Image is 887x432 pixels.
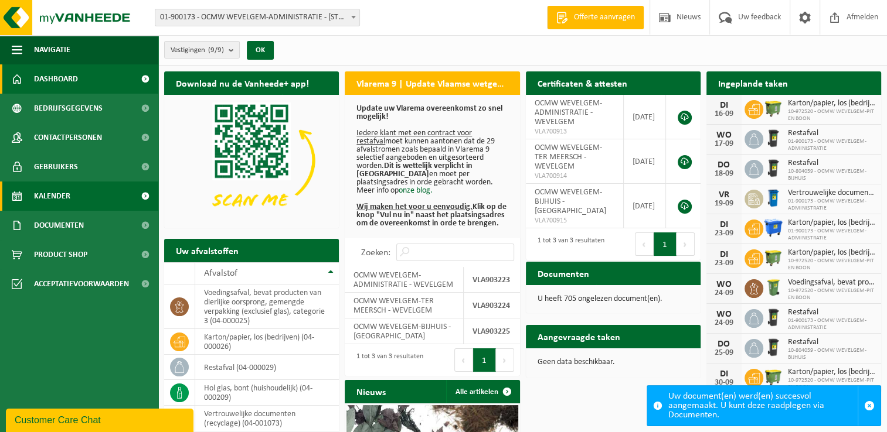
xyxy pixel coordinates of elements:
[635,232,654,256] button: Previous
[535,127,615,136] span: VLA700913
[571,12,638,23] span: Offerte aanvragen
[195,380,339,406] td: hol glas, bont (huishoudelijk) (04-000209)
[351,347,423,373] div: 1 tot 3 van 3 resultaten
[763,277,783,297] img: WB-0240-HPE-GN-50
[788,287,875,301] span: 10-972520 - OCMW WEVELGEM-PIT EN BOON
[712,289,736,297] div: 24-09
[532,231,604,257] div: 1 tot 3 van 3 resultaten
[164,71,321,94] h2: Download nu de Vanheede+ app!
[712,229,736,238] div: 23-09
[356,162,473,179] b: Dit is wettelijk verplicht in [GEOGRAPHIC_DATA]
[668,386,858,426] div: Uw document(en) werd(en) succesvol aangemaakt. U kunt deze raadplegen via Documenten.
[155,9,359,26] span: 01-900173 - OCMW WEVELGEM-ADMINISTRATIE - 8560 WEVELGEM, DEKEN JONCKHEERESTRAAT 9
[712,250,736,259] div: DI
[788,308,875,317] span: Restafval
[345,267,464,293] td: OCMW WEVELGEM-ADMINISTRATIE - WEVELGEM
[712,220,736,229] div: DI
[34,94,103,123] span: Bedrijfsgegevens
[34,64,78,94] span: Dashboard
[208,46,224,54] count: (9/9)
[538,295,689,303] p: U heeft 705 ongelezen document(en).
[526,71,639,94] h2: Certificaten & attesten
[624,184,665,228] td: [DATE]
[164,41,240,59] button: Vestigingen(9/9)
[788,258,875,272] span: 10-972520 - OCMW WEVELGEM-PIT EN BOON
[788,108,875,122] span: 10-972520 - OCMW WEVELGEM-PIT EN BOON
[712,379,736,387] div: 30-09
[247,41,274,60] button: OK
[763,337,783,357] img: WB-0240-HPE-BK-01
[34,269,129,299] span: Acceptatievoorwaarden
[712,140,736,148] div: 17-09
[788,228,875,242] span: 01-900173 - OCMW WEVELGEM-ADMINISTRATIE
[34,181,70,211] span: Kalender
[345,293,464,318] td: OCMW WEVELGEM-TER MEERSCH - WEVELGEM
[171,42,224,59] span: Vestigingen
[473,348,496,372] button: 1
[399,186,433,195] a: onze blog.
[712,160,736,170] div: DO
[195,329,339,355] td: karton/papier, los (bedrijven) (04-000026)
[34,240,87,269] span: Product Shop
[473,327,510,336] strong: VLA903225
[763,248,783,268] img: WB-1100-HPE-GN-50
[446,380,519,403] a: Alle artikelen
[712,110,736,118] div: 16-09
[788,368,875,377] span: Karton/papier, los (bedrijven)
[712,340,736,349] div: DO
[788,377,875,391] span: 10-972520 - OCMW WEVELGEM-PIT EN BOON
[763,218,783,238] img: WB-1100-HPE-BE-01
[535,172,615,181] span: VLA700914
[706,71,800,94] h2: Ingeplande taken
[547,6,644,29] a: Offerte aanvragen
[788,317,875,331] span: 01-900173 - OCMW WEVELGEM-ADMINISTRATIE
[195,284,339,329] td: voedingsafval, bevat producten van dierlijke oorsprong, gemengde verpakking (exclusief glas), cat...
[788,159,875,168] span: Restafval
[164,95,339,226] img: Download de VHEPlus App
[763,307,783,327] img: WB-0240-HPE-BK-01
[361,248,390,258] label: Zoeken:
[624,139,665,184] td: [DATE]
[538,358,689,366] p: Geen data beschikbaar.
[712,310,736,319] div: WO
[535,216,615,225] span: VLA700915
[712,319,736,327] div: 24-09
[788,168,875,182] span: 10-804059 - OCMW WEVELGEM-BIJHUIS
[164,239,250,262] h2: Uw afvalstoffen
[454,348,473,372] button: Previous
[788,347,875,361] span: 10-804059 - OCMW WEVELGEM-BIJHUIS
[763,98,783,118] img: WB-1100-HPE-GN-50
[345,380,397,403] h2: Nieuws
[473,276,510,284] strong: VLA903223
[788,198,875,212] span: 01-900173 - OCMW WEVELGEM-ADMINISTRATIE
[356,105,508,228] p: moet kunnen aantonen dat de 29 afvalstromen zoals bepaald in Vlarema 9 selectief aangeboden en ui...
[535,188,606,215] span: OCMW WEVELGEM-BIJHUIS - [GEOGRAPHIC_DATA]
[763,367,783,387] img: WB-1100-HPE-GN-50
[526,262,601,284] h2: Documenten
[204,269,237,278] span: Afvalstof
[788,218,875,228] span: Karton/papier, los (bedrijven)
[34,152,78,181] span: Gebruikers
[356,104,502,121] b: Update uw Vlarema overeenkomst zo snel mogelijk!
[763,158,783,178] img: WB-0240-HPE-BK-01
[473,301,510,310] strong: VLA903224
[712,259,736,268] div: 23-09
[34,123,102,152] span: Contactpersonen
[712,170,736,178] div: 18-09
[788,188,875,198] span: Vertrouwelijke documenten (recyclage)
[624,95,665,139] td: [DATE]
[6,406,196,432] iframe: chat widget
[712,131,736,140] div: WO
[34,35,70,64] span: Navigatie
[195,406,339,431] td: vertrouwelijke documenten (recyclage) (04-001073)
[34,211,84,240] span: Documenten
[712,101,736,110] div: DI
[788,129,875,138] span: Restafval
[356,203,473,211] u: Wij maken het voor u eenvoudig.
[677,232,695,256] button: Next
[712,369,736,379] div: DI
[712,280,736,289] div: WO
[345,318,464,344] td: OCMW WEVELGEM-BIJHUIS - [GEOGRAPHIC_DATA]
[712,349,736,357] div: 25-09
